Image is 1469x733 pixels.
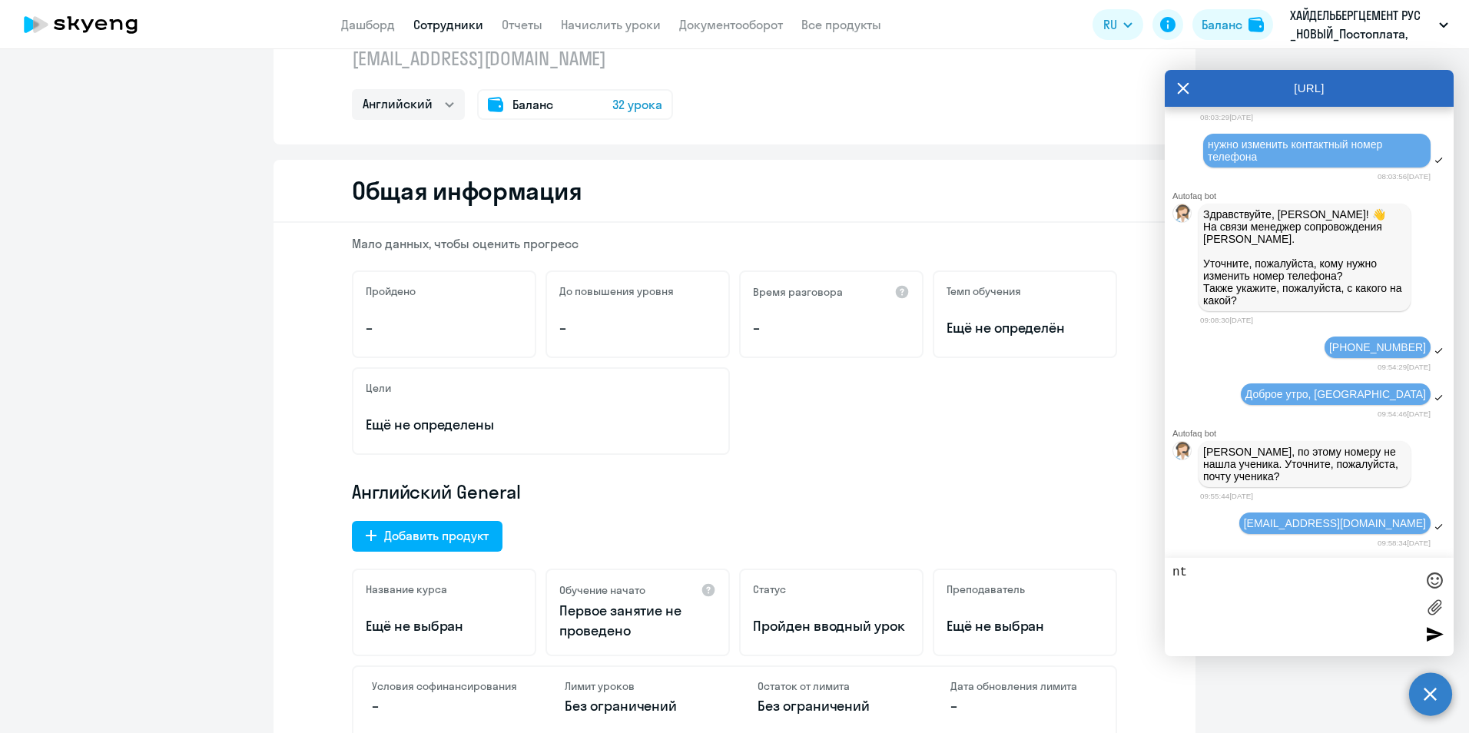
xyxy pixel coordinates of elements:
[366,415,716,435] p: Ещё не определены
[565,679,711,693] h4: Лимит уроков
[372,696,519,716] p: –
[366,582,447,596] h5: Название курса
[1378,539,1431,547] time: 09:58:34[DATE]
[1244,517,1426,529] span: [EMAIL_ADDRESS][DOMAIN_NAME]
[1172,566,1415,648] textarea: nt
[366,616,522,636] p: Ещё не выбран
[1282,6,1456,43] button: ХАЙДЕЛЬБЕРГЦЕМЕНТ РУС _НОВЫЙ_Постоплата, ХАЙДЕЛЬБЕРГЦЕМЕНТ РУС, ООО
[352,521,502,552] button: Добавить продукт
[559,318,716,338] p: –
[561,17,661,32] a: Начислить уроки
[947,318,1103,338] span: Ещё не определён
[559,601,716,641] p: Первое занятие не проведено
[1173,204,1192,227] img: bot avatar
[366,318,522,338] p: –
[1329,341,1426,353] span: [PHONE_NUMBER]
[1203,221,1406,307] p: На связи менеджер сопровождения [PERSON_NAME]. Уточните, пожалуйста, кому нужно изменить номер те...
[341,17,395,32] a: Дашборд
[679,17,783,32] a: Документооборот
[1200,492,1253,500] time: 09:55:44[DATE]
[366,284,416,298] h5: Пройдено
[512,95,553,114] span: Баланс
[1200,113,1253,121] time: 08:03:29[DATE]
[352,46,673,71] p: [EMAIL_ADDRESS][DOMAIN_NAME]
[1378,172,1431,181] time: 08:03:56[DATE]
[502,17,542,32] a: Отчеты
[352,235,1117,252] p: Мало данных, чтобы оценить прогресс
[1103,15,1117,34] span: RU
[947,616,1103,636] p: Ещё не выбран
[1423,595,1446,619] label: Лимит 10 файлов
[753,582,786,596] h5: Статус
[372,679,519,693] h4: Условия софинансирования
[1200,316,1253,324] time: 09:08:30[DATE]
[1378,410,1431,418] time: 09:54:46[DATE]
[1202,15,1242,34] div: Баланс
[753,616,910,636] p: Пройден вводный урок
[565,696,711,716] p: Без ограничений
[753,318,910,338] p: –
[1245,388,1426,400] span: Доброе утро, [GEOGRAPHIC_DATA]
[352,479,521,504] span: Английский General
[384,526,489,545] div: Добавить продукт
[1208,138,1385,163] span: нужно изменить контактный номер телефона
[801,17,881,32] a: Все продукты
[758,679,904,693] h4: Остаток от лимита
[1093,9,1143,40] button: RU
[352,175,582,206] h2: Общая информация
[950,679,1097,693] h4: Дата обновления лимита
[947,284,1021,298] h5: Темп обучения
[758,696,904,716] p: Без ограничений
[1290,6,1433,43] p: ХАЙДЕЛЬБЕРГЦЕМЕНТ РУС _НОВЫЙ_Постоплата, ХАЙДЕЛЬБЕРГЦЕМЕНТ РУС, ООО
[366,381,391,395] h5: Цели
[1248,17,1264,32] img: balance
[1173,442,1192,464] img: bot avatar
[753,285,843,299] h5: Время разговора
[1172,429,1454,438] div: Autofaq bot
[950,696,1097,716] p: –
[559,284,674,298] h5: До повышения уровня
[612,95,662,114] span: 32 урока
[413,17,483,32] a: Сотрудники
[947,582,1025,596] h5: Преподаватель
[1192,9,1273,40] button: Балансbalance
[559,583,645,597] h5: Обучение начато
[1172,191,1454,201] div: Autofaq bot
[1203,446,1406,483] p: [PERSON_NAME], по этому номеру не нашла ученика. Уточните, пожалуйста, почту ученика?
[1378,363,1431,371] time: 09:54:29[DATE]
[1203,208,1406,221] p: Здравствуйте, [PERSON_NAME]! 👋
